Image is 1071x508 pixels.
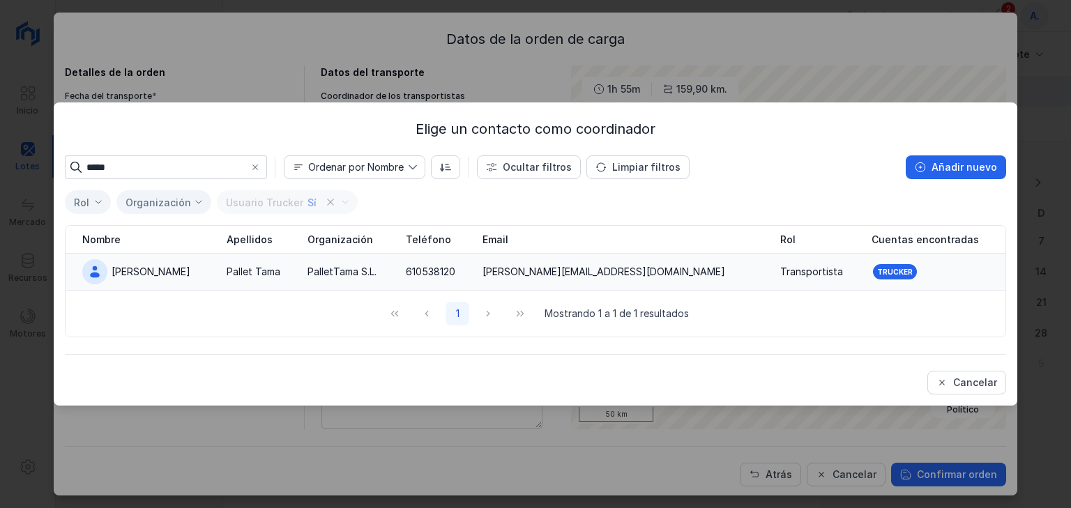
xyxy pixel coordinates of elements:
[307,233,373,247] span: Organización
[612,160,681,174] div: Limpiar filtros
[877,267,913,277] div: Trucker
[227,265,280,279] div: Pallet Tama
[586,155,690,179] button: Limpiar filtros
[126,197,191,208] div: Organización
[112,265,190,279] div: [PERSON_NAME]
[82,233,121,247] span: Nombre
[307,265,377,279] div: PalletTama S.L.
[406,233,451,247] span: Teléfono
[953,376,997,390] div: Cancelar
[927,371,1006,394] button: Cancelar
[483,233,508,247] span: Email
[932,160,997,174] div: Añadir nuevo
[477,155,581,179] button: Ocultar filtros
[446,302,469,325] button: Page 1
[906,155,1006,179] button: Añadir nuevo
[284,156,408,178] span: Nombre
[545,307,689,321] span: Mostrando 1 a 1 de 1 resultados
[872,233,979,247] span: Cuentas encontradas
[66,191,93,214] span: Seleccionar
[227,233,273,247] span: Apellidos
[65,119,1006,139] div: Elige un contacto como coordinador
[483,265,725,279] div: [PERSON_NAME][EMAIL_ADDRESS][DOMAIN_NAME]
[308,162,404,172] div: Ordenar por Nombre
[780,265,843,279] div: Transportista
[503,160,572,174] div: Ocultar filtros
[74,197,89,208] div: Rol
[406,265,455,279] div: 610538120
[780,233,796,247] span: Rol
